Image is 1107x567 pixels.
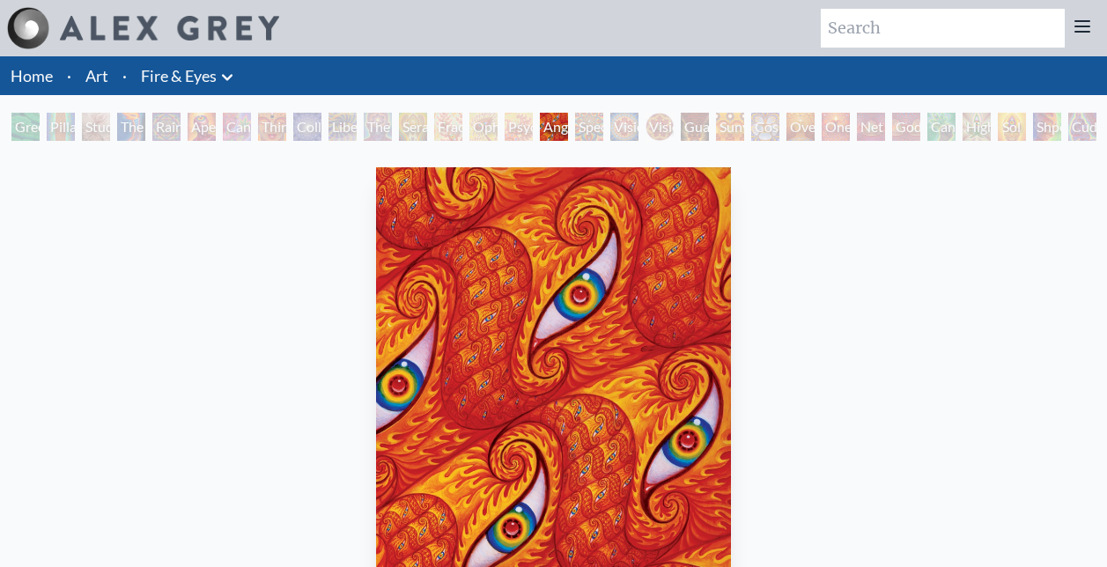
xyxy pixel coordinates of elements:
div: Cuddle [1068,113,1096,141]
div: One [822,113,850,141]
div: Psychomicrograph of a Fractal Paisley Cherub Feather Tip [505,113,533,141]
div: Collective Vision [293,113,321,141]
div: Spectral Lotus [575,113,603,141]
li: · [60,56,78,95]
div: Liberation Through Seeing [328,113,357,141]
div: The Torch [117,113,145,141]
div: Vision Crystal [610,113,638,141]
div: Sunyata [716,113,744,141]
input: Search [821,9,1065,48]
div: Net of Being [857,113,885,141]
div: Pillar of Awareness [47,113,75,141]
div: Godself [892,113,920,141]
div: Seraphic Transport Docking on the Third Eye [399,113,427,141]
div: The Seer [364,113,392,141]
div: Sol Invictus [998,113,1026,141]
div: Cannabis Sutra [223,113,251,141]
div: Oversoul [786,113,815,141]
div: Shpongled [1033,113,1061,141]
div: Cosmic Elf [751,113,779,141]
div: Green Hand [11,113,40,141]
div: Guardian of Infinite Vision [681,113,709,141]
div: Study for the Great Turn [82,113,110,141]
div: Third Eye Tears of Joy [258,113,286,141]
div: Fractal Eyes [434,113,462,141]
div: Angel Skin [540,113,568,141]
div: Ophanic Eyelash [469,113,498,141]
a: Fire & Eyes [141,63,217,88]
div: Rainbow Eye Ripple [152,113,181,141]
div: Aperture [188,113,216,141]
a: Home [11,66,53,85]
a: Art [85,63,108,88]
div: Vision [PERSON_NAME] [646,113,674,141]
div: Cannafist [927,113,956,141]
div: Higher Vision [963,113,991,141]
li: · [115,56,134,95]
